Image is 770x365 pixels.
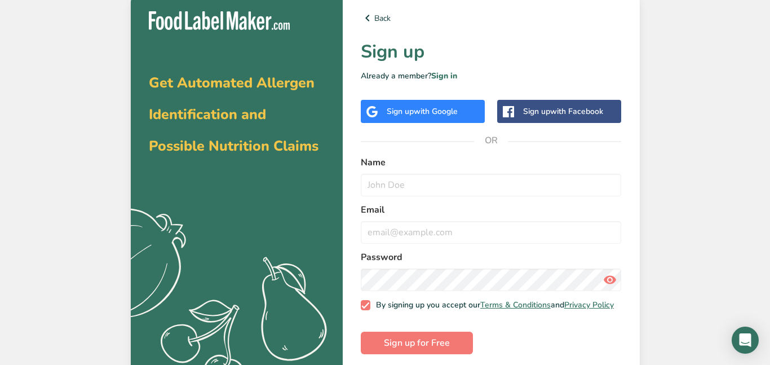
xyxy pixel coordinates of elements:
span: with Google [414,106,458,117]
a: Privacy Policy [564,300,614,310]
label: Password [361,250,622,264]
span: OR [474,124,508,157]
button: Sign up for Free [361,332,473,354]
a: Terms & Conditions [480,300,551,310]
a: Back [361,11,622,25]
p: Already a member? [361,70,622,82]
div: Open Intercom Messenger [732,327,759,354]
span: By signing up you accept our and [370,300,614,310]
label: Name [361,156,622,169]
a: Sign in [431,71,457,81]
div: Sign up [387,105,458,117]
img: Food Label Maker [149,11,290,30]
span: with Facebook [550,106,603,117]
h1: Sign up [361,38,622,65]
span: Sign up for Free [384,336,450,350]
div: Sign up [523,105,603,117]
label: Email [361,203,622,217]
span: Get Automated Allergen Identification and Possible Nutrition Claims [149,73,318,156]
input: email@example.com [361,221,622,244]
input: John Doe [361,174,622,196]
